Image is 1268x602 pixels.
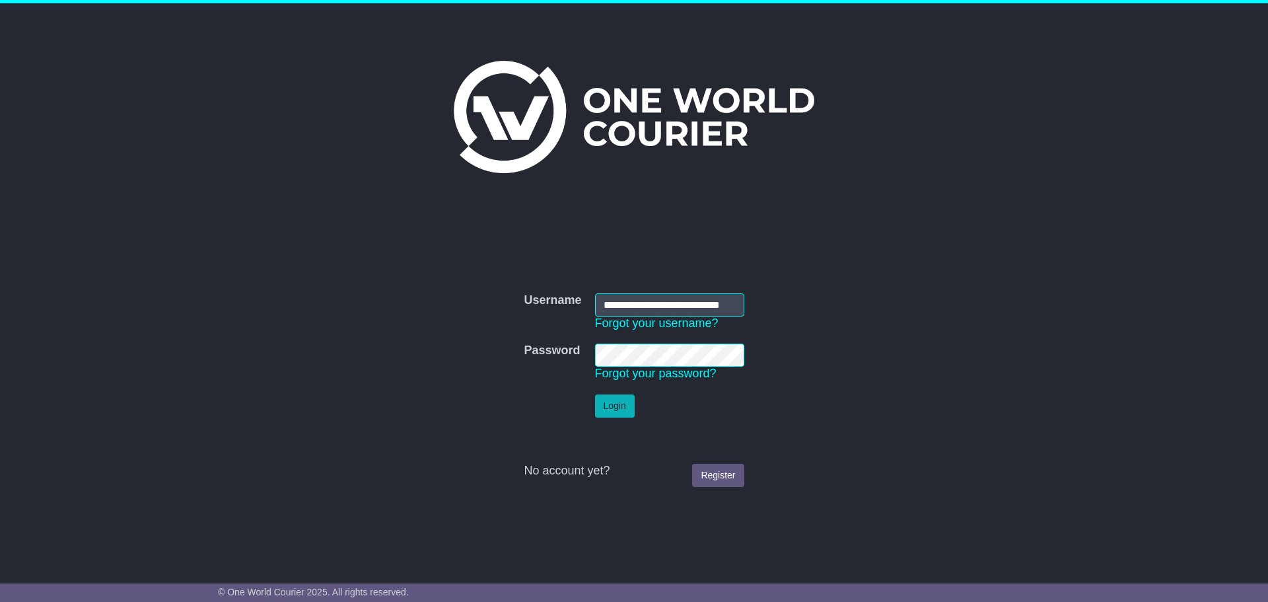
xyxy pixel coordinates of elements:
label: Username [524,293,581,308]
label: Password [524,344,580,358]
button: Login [595,395,635,418]
img: One World [454,61,814,173]
div: No account yet? [524,464,744,478]
a: Register [692,464,744,487]
a: Forgot your password? [595,367,717,380]
span: © One World Courier 2025. All rights reserved. [218,587,409,597]
a: Forgot your username? [595,317,719,330]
